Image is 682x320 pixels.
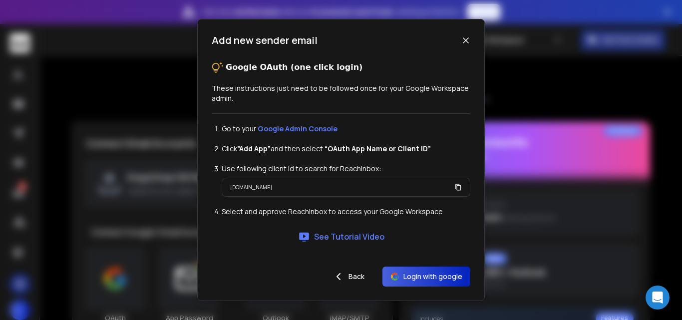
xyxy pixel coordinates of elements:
li: Use following client Id to search for ReachInbox: [222,164,470,174]
strong: “OAuth App Name or Client ID” [325,144,431,153]
li: Select and approve ReachInbox to access your Google Workspace [222,207,470,217]
div: Open Intercom Messenger [646,286,670,310]
p: Google OAuth (one click login) [226,61,362,73]
li: Click and then select [222,144,470,154]
a: See Tutorial Video [298,231,384,243]
li: Go to your [222,124,470,134]
h1: Add new sender email [212,33,318,47]
p: These instructions just need to be followed once for your Google Workspace admin. [212,83,470,103]
button: Back [325,267,372,287]
strong: ”Add App” [237,144,271,153]
button: Login with google [382,267,470,287]
a: Google Admin Console [258,124,338,133]
p: [DOMAIN_NAME] [230,182,272,192]
img: tips [212,61,224,73]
